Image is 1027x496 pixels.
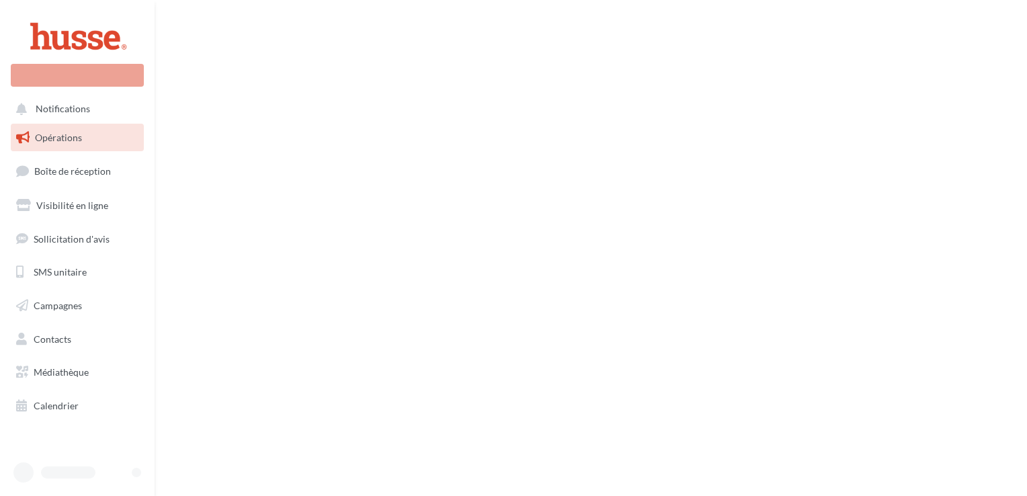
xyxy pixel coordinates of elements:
span: Contacts [34,333,71,345]
span: Opérations [35,132,82,143]
span: Sollicitation d'avis [34,233,110,244]
div: Nouvelle campagne [11,64,144,87]
a: Médiathèque [8,358,147,386]
a: Sollicitation d'avis [8,225,147,253]
a: Visibilité en ligne [8,192,147,220]
span: Boîte de réception [34,165,111,177]
a: Campagnes [8,292,147,320]
a: Calendrier [8,392,147,420]
span: Visibilité en ligne [36,200,108,211]
span: Notifications [36,104,90,115]
a: Opérations [8,124,147,152]
a: Boîte de réception [8,157,147,185]
a: SMS unitaire [8,258,147,286]
span: Campagnes [34,300,82,311]
span: Calendrier [34,400,79,411]
span: SMS unitaire [34,266,87,278]
a: Contacts [8,325,147,354]
span: Médiathèque [34,366,89,378]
